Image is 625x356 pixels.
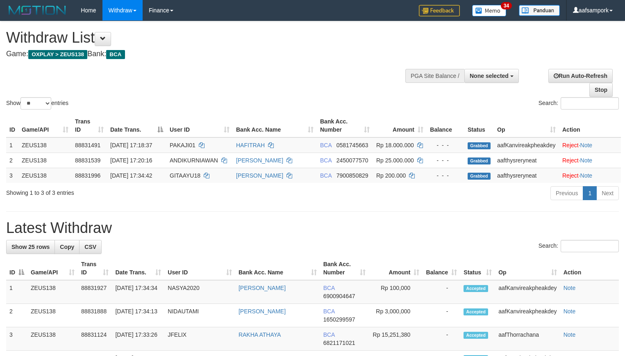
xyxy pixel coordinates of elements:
span: 88831996 [75,172,100,179]
td: · [559,137,621,153]
span: [DATE] 17:20:16 [110,157,152,164]
th: User ID: activate to sort column ascending [166,114,233,137]
th: Amount: activate to sort column ascending [369,257,423,280]
a: Note [580,142,593,148]
span: 88831491 [75,142,100,148]
th: ID [6,114,18,137]
td: ZEUS138 [18,168,72,183]
td: ZEUS138 [27,304,78,327]
span: Grabbed [468,157,491,164]
td: Rp 3,000,000 [369,304,423,327]
span: Rp 25.000.000 [376,157,414,164]
span: ANDIKURNIAWAN [170,157,218,164]
img: Feedback.jpg [419,5,460,16]
span: Copy 7900850829 to clipboard [336,172,368,179]
span: OXPLAY > ZEUS138 [28,50,87,59]
a: [PERSON_NAME] [239,308,286,315]
span: Copy 6900904647 to clipboard [323,293,355,299]
div: - - - [430,141,461,149]
th: Status [464,114,494,137]
a: 1 [583,186,597,200]
td: 88831927 [78,280,112,304]
a: Reject [562,172,579,179]
td: - [423,280,460,304]
td: aafKanvireakpheakdey [495,304,560,327]
span: 34 [501,2,512,9]
th: Bank Acc. Number: activate to sort column ascending [317,114,373,137]
label: Search: [539,240,619,252]
a: Note [564,285,576,291]
th: Date Trans.: activate to sort column ascending [112,257,164,280]
th: Amount: activate to sort column ascending [373,114,427,137]
td: Rp 100,000 [369,280,423,304]
td: - [423,327,460,351]
td: aafthysreryneat [494,168,559,183]
h1: Withdraw List [6,30,409,46]
a: Note [580,157,593,164]
select: Showentries [20,97,51,110]
a: Run Auto-Refresh [548,69,613,83]
span: BCA [323,331,335,338]
td: [DATE] 17:34:34 [112,280,164,304]
a: CSV [79,240,102,254]
td: - [423,304,460,327]
td: aafKanvireakpheakdey [494,137,559,153]
span: GITAAYU18 [170,172,200,179]
td: 88831888 [78,304,112,327]
th: Balance: activate to sort column ascending [423,257,460,280]
a: Reject [562,157,579,164]
th: ID: activate to sort column descending [6,257,27,280]
th: Action [560,257,619,280]
span: 88831539 [75,157,100,164]
span: BCA [320,157,332,164]
h4: Game: Bank: [6,50,409,58]
span: Grabbed [468,173,491,180]
label: Show entries [6,97,68,110]
img: Button%20Memo.svg [472,5,507,16]
th: Balance [427,114,464,137]
th: Bank Acc. Number: activate to sort column ascending [320,257,369,280]
th: Trans ID: activate to sort column ascending [72,114,107,137]
span: Rp 18.000.000 [376,142,414,148]
th: Game/API: activate to sort column ascending [27,257,78,280]
a: RAKHA ATHAYA [239,331,281,338]
a: Copy [55,240,80,254]
a: [PERSON_NAME] [236,157,283,164]
a: Previous [550,186,583,200]
td: [DATE] 17:34:13 [112,304,164,327]
span: PAKAJI01 [170,142,195,148]
img: panduan.png [519,5,560,16]
td: aafthysreryneat [494,153,559,168]
span: Rp 200.000 [376,172,406,179]
td: ZEUS138 [27,327,78,351]
span: BCA [320,142,332,148]
td: 2 [6,304,27,327]
td: ZEUS138 [18,137,72,153]
span: Accepted [464,308,488,315]
td: 88831124 [78,327,112,351]
th: User ID: activate to sort column ascending [164,257,235,280]
span: [DATE] 17:18:37 [110,142,152,148]
th: Op: activate to sort column ascending [494,114,559,137]
span: Grabbed [468,142,491,149]
th: Op: activate to sort column ascending [495,257,560,280]
span: BCA [323,308,335,315]
a: [PERSON_NAME] [239,285,286,291]
h1: Latest Withdraw [6,220,619,236]
a: Reject [562,142,579,148]
a: HAFITRAH [236,142,265,148]
td: 2 [6,153,18,168]
div: Showing 1 to 3 of 3 entries [6,185,254,197]
span: Copy 6821171021 to clipboard [323,340,355,346]
th: Date Trans.: activate to sort column descending [107,114,166,137]
td: aafKanvireakpheakdey [495,280,560,304]
span: CSV [84,244,96,250]
span: Copy 1650299597 to clipboard [323,316,355,323]
span: Show 25 rows [11,244,50,250]
a: Stop [589,83,613,97]
td: ZEUS138 [18,153,72,168]
td: 3 [6,168,18,183]
img: MOTION_logo.png [6,4,68,16]
span: BCA [320,172,332,179]
input: Search: [561,97,619,110]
